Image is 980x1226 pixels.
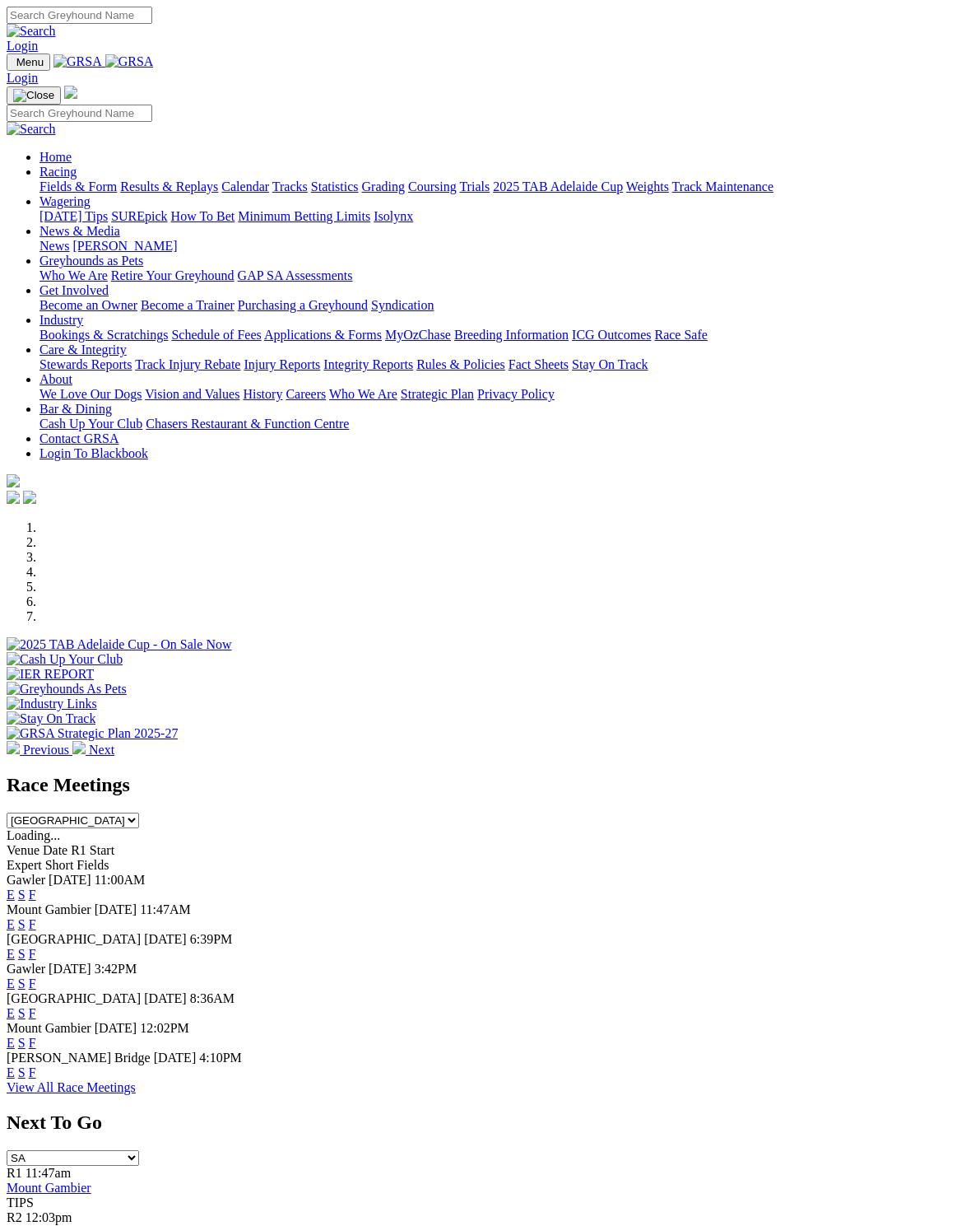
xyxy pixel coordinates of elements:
[329,387,397,401] a: Who We Are
[29,1036,36,1050] a: F
[672,179,773,193] a: Track Maintenance
[7,1036,15,1050] a: E
[7,122,56,137] img: Search
[39,402,112,416] a: Bar & Dining
[7,726,178,741] img: GRSA Strategic Plan 2025-27
[7,652,123,667] img: Cash Up Your Club
[18,947,26,961] a: S
[95,962,137,976] span: 3:42PM
[7,774,973,796] h2: Race Meetings
[323,357,413,371] a: Integrity Reports
[53,54,102,69] img: GRSA
[572,357,648,371] a: Stay On Track
[72,743,114,757] a: Next
[23,491,36,504] img: twitter.svg
[39,165,77,179] a: Racing
[39,313,83,327] a: Industry
[7,991,141,1005] span: [GEOGRAPHIC_DATA]
[362,179,405,193] a: Grading
[238,209,370,223] a: Minimum Betting Limits
[7,828,60,842] span: Loading...
[572,328,651,342] a: ICG Outcomes
[39,239,69,253] a: News
[416,357,505,371] a: Rules & Policies
[408,179,457,193] a: Coursing
[39,224,120,238] a: News & Media
[286,387,326,401] a: Careers
[385,328,451,342] a: MyOzChase
[171,328,261,342] a: Schedule of Fees
[39,283,109,297] a: Get Involved
[39,209,108,223] a: [DATE] Tips
[45,858,74,872] span: Short
[39,179,973,194] div: Racing
[26,1166,71,1180] span: 11:47am
[7,54,50,71] button: Toggle navigation
[199,1051,242,1065] span: 4:10PM
[29,888,36,902] a: F
[311,179,359,193] a: Statistics
[39,268,108,282] a: Who We Are
[105,54,154,69] img: GRSA
[39,298,973,313] div: Get Involved
[39,268,973,283] div: Greyhounds as Pets
[374,209,413,223] a: Isolynx
[18,1065,26,1079] a: S
[95,902,137,916] span: [DATE]
[7,105,152,122] input: Search
[154,1051,197,1065] span: [DATE]
[7,86,61,105] button: Toggle navigation
[459,179,490,193] a: Trials
[18,888,26,902] a: S
[7,977,15,991] a: E
[144,991,187,1005] span: [DATE]
[43,843,67,857] span: Date
[7,1021,91,1035] span: Mount Gambier
[190,932,233,946] span: 6:39PM
[29,947,36,961] a: F
[477,387,555,401] a: Privacy Policy
[7,917,15,931] a: E
[493,179,623,193] a: 2025 TAB Adelaide Cup
[39,387,142,401] a: We Love Our Dogs
[454,328,569,342] a: Breeding Information
[141,298,235,312] a: Become a Trainer
[7,637,232,652] img: 2025 TAB Adelaide Cup - On Sale Now
[72,741,86,754] img: chevron-right-pager-white.svg
[64,86,77,99] img: logo-grsa-white.png
[39,417,142,431] a: Cash Up Your Club
[7,474,20,487] img: logo-grsa-white.png
[39,431,118,445] a: Contact GRSA
[171,209,235,223] a: How To Bet
[272,179,308,193] a: Tracks
[7,902,91,916] span: Mount Gambier
[13,89,54,102] img: Close
[401,387,474,401] a: Strategic Plan
[29,1065,36,1079] a: F
[39,239,973,254] div: News & Media
[7,1166,22,1180] span: R1
[626,179,669,193] a: Weights
[72,239,177,253] a: [PERSON_NAME]
[7,1051,151,1065] span: [PERSON_NAME] Bridge
[7,741,20,754] img: chevron-left-pager-white.svg
[7,39,38,53] a: Login
[89,743,114,757] span: Next
[7,1196,34,1210] span: TIPS
[7,1006,15,1020] a: E
[244,357,320,371] a: Injury Reports
[39,328,168,342] a: Bookings & Scratchings
[7,1210,22,1224] span: R2
[111,268,235,282] a: Retire Your Greyhound
[7,1080,136,1094] a: View All Race Meetings
[39,357,132,371] a: Stewards Reports
[26,1210,72,1224] span: 12:03pm
[29,917,36,931] a: F
[7,932,141,946] span: [GEOGRAPHIC_DATA]
[39,417,973,431] div: Bar & Dining
[7,711,95,726] img: Stay On Track
[39,372,72,386] a: About
[7,947,15,961] a: E
[49,873,91,887] span: [DATE]
[16,56,44,68] span: Menu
